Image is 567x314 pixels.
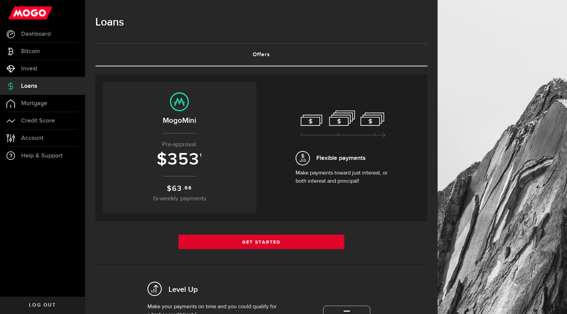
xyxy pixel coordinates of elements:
sup: .66 [183,184,192,192]
sup: 1 [200,152,202,159]
span: Bitcoin [21,48,40,54]
span: Invest [21,66,37,72]
a: Get Started [178,235,345,249]
p: Make payments toward just interest, or both interest and principal! [296,169,391,185]
h2: Level Up [169,285,198,295]
span: $ [157,149,168,170]
span: 63 [172,184,182,193]
span: Help & Support [21,153,63,159]
span: Loans [21,83,37,89]
span: Account [21,135,44,141]
ul: Tabs Navigation [95,43,427,66]
span: 353 [168,149,200,170]
span: $ [167,184,172,193]
a: Offers [95,44,427,66]
p: Pre-approval: [110,140,250,149]
span: Mortgage [21,100,47,106]
span: Log out [29,303,56,308]
span: Dashboard [21,31,51,37]
span: Credit Score [21,118,55,124]
span: Flexible payments [316,153,365,163]
h2: MogoMini [110,115,250,126]
span: bi-weekly payments [153,196,206,202]
h1: Loans [95,14,427,31]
